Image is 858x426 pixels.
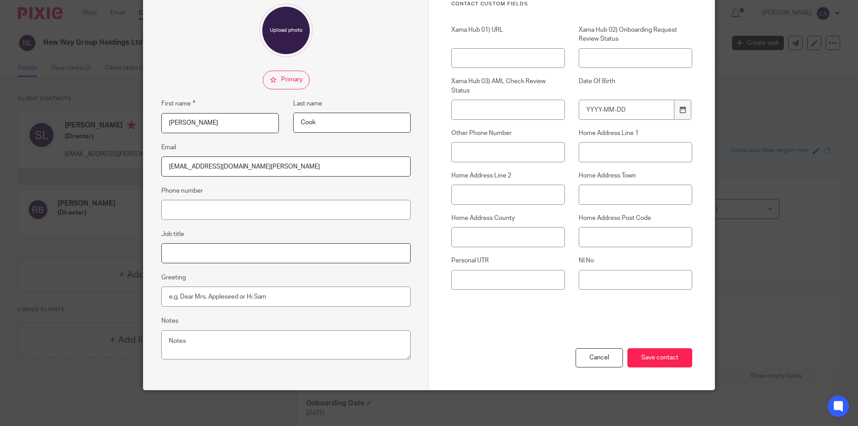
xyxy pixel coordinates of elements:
label: Other Phone Number [451,129,565,138]
label: Home Address County [451,214,565,223]
label: Last name [293,99,322,108]
label: Home Address Town [579,171,692,180]
input: YYYY-MM-DD [579,100,674,120]
label: Phone number [161,186,203,195]
label: Xama Hub 01) URL [451,25,565,44]
label: Home Address Line 1 [579,129,692,138]
label: Greeting [161,273,186,282]
input: Save contact [627,348,692,367]
label: Date Of Birth [579,77,692,95]
label: Xama Hub 02) Onboarding Request Review Status [579,25,692,44]
label: First name [161,98,195,109]
label: Job title [161,230,184,239]
label: NI No [579,256,692,265]
label: Personal UTR [451,256,565,265]
label: Notes [161,316,178,325]
h3: Contact Custom fields [451,0,692,8]
input: e.g. Dear Mrs. Appleseed or Hi Sam [161,287,411,307]
label: Home Address Post Code [579,214,692,223]
label: Email [161,143,176,152]
label: Home Address Line 2 [451,171,565,180]
label: Xama Hub 03) AML Check Review Status [451,77,565,95]
div: Cancel [576,348,623,367]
